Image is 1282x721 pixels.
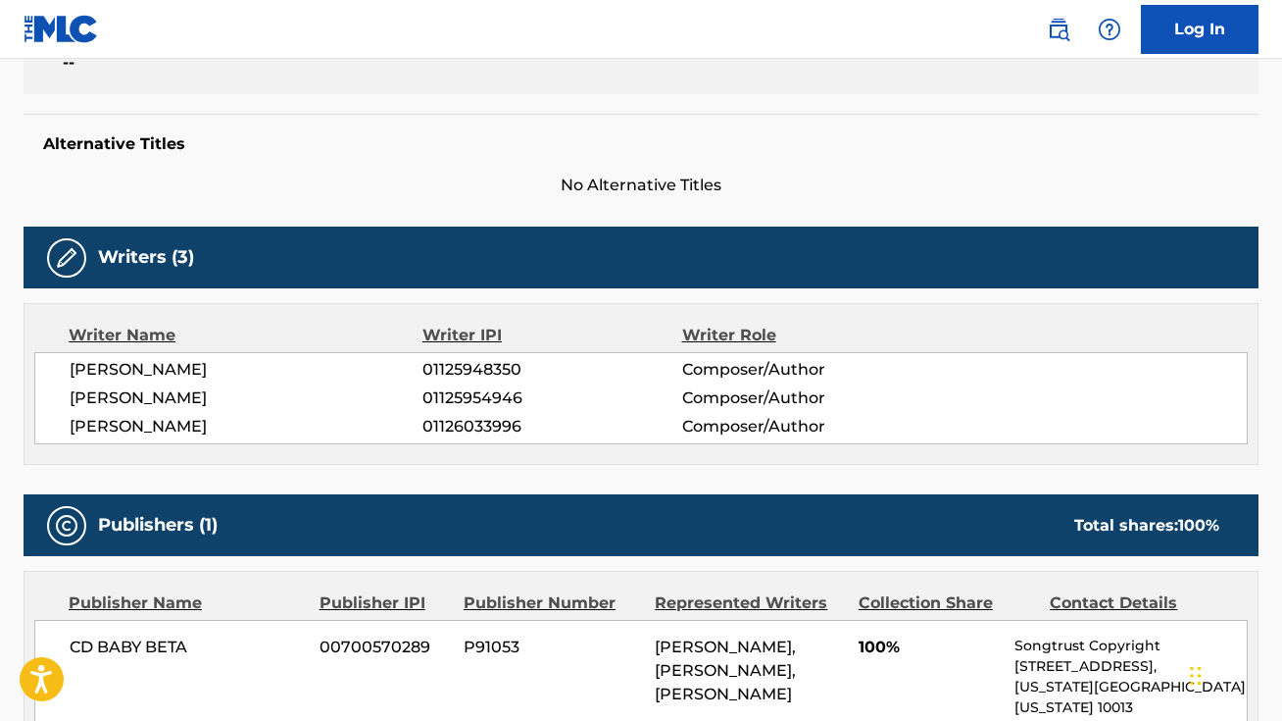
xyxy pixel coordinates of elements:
img: search [1047,18,1070,41]
h5: Publishers (1) [98,514,218,537]
div: Publisher Name [69,592,305,615]
img: Writers [55,246,78,270]
div: Publisher IPI [320,592,449,615]
span: Composer/Author [682,386,917,410]
span: 01126033996 [422,415,681,438]
div: Writer IPI [422,324,682,347]
div: Collection Share [859,592,1035,615]
img: help [1098,18,1121,41]
span: [PERSON_NAME] [70,386,422,410]
span: P91053 [464,636,640,659]
p: Songtrust Copyright [1014,636,1247,656]
span: Composer/Author [682,358,917,382]
span: 100% [859,636,1000,659]
div: Contact Details [1050,592,1226,615]
div: Drag [1190,646,1202,705]
div: Represented Writers [655,592,843,615]
span: [PERSON_NAME] [70,358,422,382]
span: 100 % [1178,516,1219,535]
img: Publishers [55,514,78,538]
span: 01125948350 [422,358,681,382]
span: CD BABY BETA [70,636,305,659]
div: Help [1090,10,1129,49]
iframe: Chat Widget [1184,627,1282,721]
h5: Writers (3) [98,246,194,269]
div: Total shares: [1074,514,1219,538]
h5: Alternative Titles [43,134,1239,154]
span: [PERSON_NAME], [PERSON_NAME], [PERSON_NAME] [655,638,796,703]
span: 00700570289 [320,636,449,659]
span: -- [63,51,357,75]
span: 01125954946 [422,386,681,410]
span: Composer/Author [682,415,917,438]
img: MLC Logo [24,15,99,43]
span: No Alternative Titles [24,174,1258,197]
a: Log In [1141,5,1258,54]
div: Writer Name [69,324,422,347]
a: Public Search [1039,10,1078,49]
p: [STREET_ADDRESS], [1014,656,1247,677]
p: [US_STATE][GEOGRAPHIC_DATA][US_STATE] 10013 [1014,677,1247,718]
div: Writer Role [682,324,918,347]
span: [PERSON_NAME] [70,415,422,438]
div: Publisher Number [464,592,640,615]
